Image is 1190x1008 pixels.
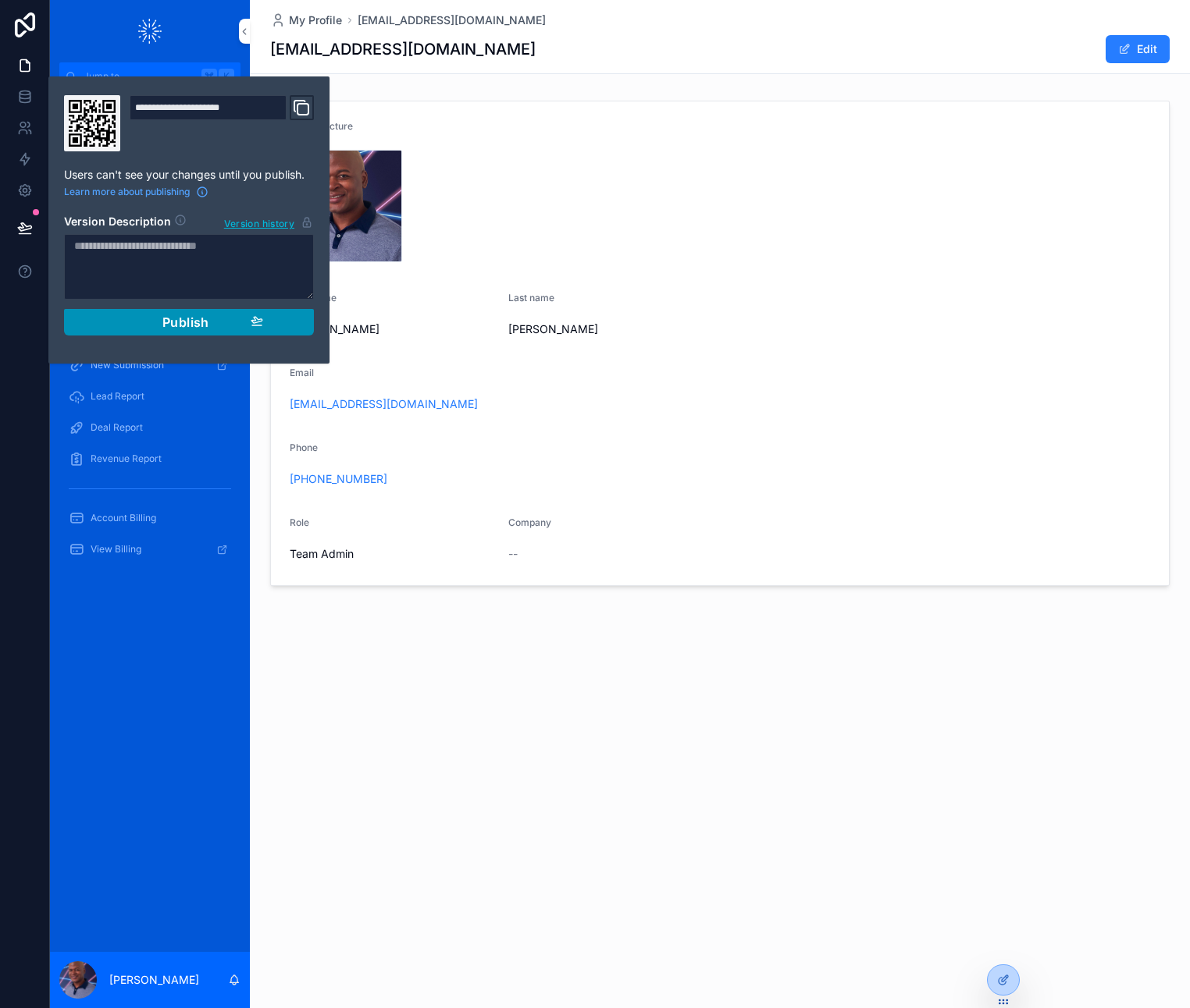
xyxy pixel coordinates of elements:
[508,292,554,303] span: Last name
[91,453,162,465] span: Revenue Report
[270,38,536,60] h1: [EMAIL_ADDRESS][DOMAIN_NAME]
[64,214,171,231] h2: Version Description
[508,546,518,562] span: --
[220,70,233,83] span: K
[270,12,342,28] a: My Profile
[64,186,208,198] a: Learn more about publishing
[290,471,387,487] a: [PHONE_NUMBER]
[59,445,240,473] a: Revenue Report
[290,442,318,453] span: Phone
[130,95,314,151] div: Domain and Custom Link
[138,19,162,44] img: App logo
[59,351,240,379] a: New Submission
[508,321,714,337] span: [PERSON_NAME]
[59,62,240,91] button: Jump to...K
[224,215,294,230] span: Version history
[91,512,156,524] span: Account Billing
[1106,35,1170,63] button: Edit
[109,972,199,988] p: [PERSON_NAME]
[64,309,314,335] button: Publish
[290,396,478,412] a: [EMAIL_ADDRESS][DOMAIN_NAME]
[223,214,314,231] button: Version history
[91,543,141,555] span: View Billing
[290,546,354,562] span: Team Admin
[508,516,551,528] span: Company
[59,382,240,410] a: Lead Report
[64,186,190,198] span: Learn more about publishing
[59,504,240,532] a: Account Billing
[84,70,195,83] span: Jump to...
[91,359,164,371] span: New Submission
[64,167,314,183] p: Users can't see your changes until you publish.
[91,390,144,403] span: Lead Report
[290,321,496,337] span: [PERSON_NAME]
[162,314,209,330] span: Publish
[290,516,309,528] span: Role
[91,421,143,434] span: Deal Report
[290,367,314,378] span: Email
[59,413,240,442] a: Deal Report
[289,12,342,28] span: My Profile
[59,535,240,563] a: View Billing
[358,12,546,28] a: [EMAIL_ADDRESS][DOMAIN_NAME]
